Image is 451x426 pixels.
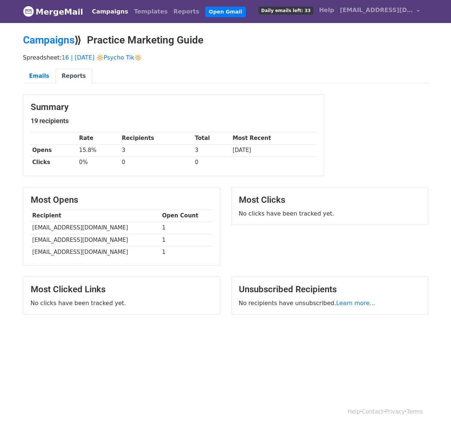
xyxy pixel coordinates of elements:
[239,210,421,217] p: No clicks have been tracked yet.
[23,34,74,46] a: Campaigns
[23,4,83,19] a: MergeMail
[120,144,193,156] td: 3
[193,156,231,168] td: 0
[31,299,213,307] p: No clicks have been tracked yet.
[120,132,193,144] th: Recipients
[414,391,451,426] iframe: Chat Widget
[31,144,77,156] th: Opens
[31,102,317,113] h3: Summary
[160,246,213,258] td: 1
[259,7,313,15] span: Daily emails left: 33
[239,284,421,295] h3: Unsubscribed Recipients
[362,408,383,415] a: Contact
[31,210,160,222] th: Recipient
[205,7,246,17] a: Open Gmail
[31,195,213,205] h3: Most Opens
[160,210,213,222] th: Open Count
[348,408,360,415] a: Help
[31,284,213,295] h3: Most Clicked Links
[239,299,421,307] p: No recipients have unsubscribed.
[77,156,120,168] td: 0%
[77,144,120,156] td: 15.8%
[193,144,231,156] td: 3
[31,117,317,125] h5: 19 recipients
[340,6,413,15] span: [EMAIL_ADDRESS][DOMAIN_NAME]
[23,6,34,17] img: MergeMail logo
[171,4,202,19] a: Reports
[120,156,193,168] td: 0
[160,234,213,246] td: 1
[336,300,375,307] a: Learn more...
[23,69,56,84] a: Emails
[239,195,421,205] h3: Most Clicks
[62,54,142,61] a: 16 | [DATE] 🔆Psycho Tik🔆
[56,69,92,84] a: Reports
[231,132,316,144] th: Most Recent
[89,4,131,19] a: Campaigns
[31,246,160,258] td: [EMAIL_ADDRESS][DOMAIN_NAME]
[337,3,423,20] a: [EMAIL_ADDRESS][DOMAIN_NAME]
[385,408,405,415] a: Privacy
[77,132,120,144] th: Rate
[160,222,213,234] td: 1
[193,132,231,144] th: Total
[31,222,160,234] td: [EMAIL_ADDRESS][DOMAIN_NAME]
[131,4,171,19] a: Templates
[23,54,428,61] p: Spreadsheet:
[256,3,316,18] a: Daily emails left: 33
[231,144,316,156] td: [DATE]
[31,234,160,246] td: [EMAIL_ADDRESS][DOMAIN_NAME]
[23,34,428,46] h2: ⟫ Practice Marketing Guide
[406,408,423,415] a: Terms
[31,156,77,168] th: Clicks
[316,3,337,18] a: Help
